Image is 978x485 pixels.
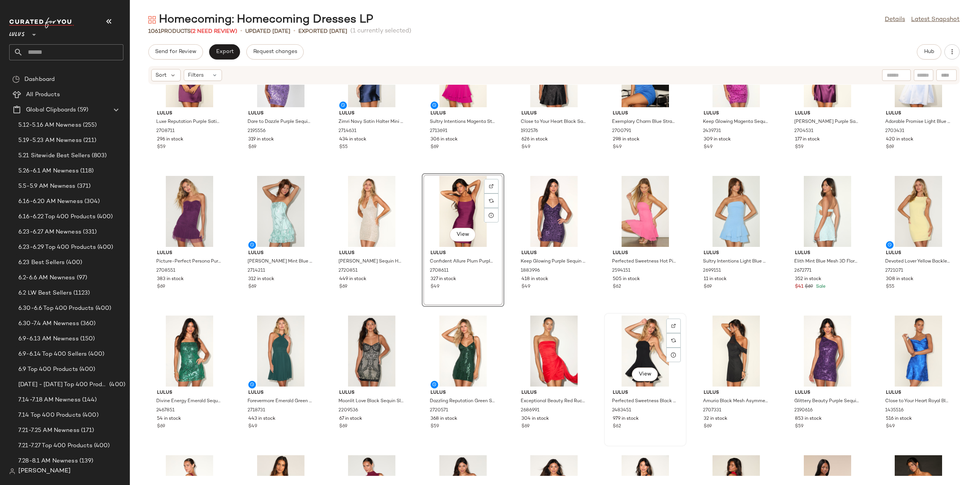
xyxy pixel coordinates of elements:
span: Hub [924,49,934,55]
span: 2708551 [156,267,175,274]
span: 383 in stock [157,276,184,283]
span: 5.12-5.16 AM Newness [18,121,81,130]
span: (211) [82,136,97,145]
button: Hub [917,44,941,60]
span: 11 in stock [704,276,727,283]
span: (304) [83,197,100,206]
span: 6.16-6.22 Top 400 Products [18,213,96,221]
span: $69 [704,423,712,430]
span: 6.2-6.6 AM Newness [18,274,75,282]
span: 2714211 [248,267,265,274]
span: $49 [704,144,712,151]
span: Lulus [431,110,495,117]
span: $59 [157,144,165,151]
span: Dazzling Reputation Green Sequin Backless Bodycon Mini Dress [430,398,495,405]
span: [PERSON_NAME] Mint Blue Mesh Sequin Bodycon Mini Dress [248,258,313,265]
span: Lulus [886,390,951,396]
span: All Products [26,90,60,99]
span: Glittery Beauty Purple Sequin One-Shoulder Mini Dress [794,398,859,405]
span: $59 [431,423,439,430]
p: Exported [DATE] [298,27,347,35]
span: $55 [886,284,894,290]
span: Lulus [339,110,404,117]
span: 2195556 [248,128,266,135]
span: 1883996 [521,267,540,274]
span: Global Clipboards [26,106,76,114]
span: 1435516 [885,407,904,414]
span: Dashboard [24,75,55,84]
span: 2718731 [248,407,265,414]
span: 2713691 [430,128,447,135]
span: Lulus [613,390,678,396]
span: 2190616 [794,407,813,414]
span: Close to Your Heart Black Satin Jacquard Cowl Slip Dress [521,119,586,126]
img: 2721071_02_front_2025-08-11.jpg [880,176,957,247]
span: Moonlit Love Black Sequin Sleeveless Bodycon Mini Dress [338,398,403,405]
img: 2483451_2_02_front_Retakes_2025-07-28.jpg [607,316,684,387]
span: Exceptional Beauty Red Ruched Strapless Bodycon Mini Dress [521,398,586,405]
span: Perfected Sweetness Hot Pink Pleated Tiered Mini Dress [612,258,677,265]
span: 2708611 [430,267,449,274]
span: Keep Glowing Magenta Sequin Lace-Up Bodycon Mini Dress [703,119,768,126]
span: 2699151 [703,267,721,274]
span: Lulus [886,250,951,257]
span: Lulus [521,390,586,396]
span: Lulus [795,110,860,117]
span: 1061 [148,29,161,34]
span: Forevermore Emerald Green Skater Dress [248,398,313,405]
span: 2721071 [885,267,903,274]
span: Divine Energy Emerald Sequin Lace-Up A-line Mini Dress [156,398,221,405]
a: Details [885,15,905,24]
span: 2209536 [338,407,358,414]
span: • [240,27,242,36]
span: Lulus [248,250,313,257]
span: (400) [96,243,113,252]
span: Lulus [613,250,678,257]
span: 6.30-6.6 Top 400 Products [18,304,94,313]
span: 2439731 [703,128,721,135]
img: svg%3e [671,338,676,343]
span: (400) [78,365,96,374]
span: 306 in stock [431,136,458,143]
span: Lulus [795,250,860,257]
span: 2720571 [430,407,448,414]
span: 2708711 [156,128,175,135]
span: 6.9 Top 400 Products [18,365,78,374]
span: 443 in stock [248,416,275,422]
span: Lulus [157,390,222,396]
span: Lulus [157,110,222,117]
span: View [638,371,651,377]
span: 32 in stock [704,416,727,422]
span: (2 Need Review) [191,29,237,34]
img: svg%3e [12,76,20,83]
img: 2209536_2_01_hero_Retakes_2025-07-29.jpg [333,316,410,387]
span: 2700791 [612,128,631,135]
span: Lulus [613,110,678,117]
span: 7.14 Top 400 Products [18,411,81,420]
img: svg%3e [9,468,15,474]
span: 505 in stock [613,276,640,283]
span: $49 [521,144,530,151]
img: svg%3e [148,16,156,24]
span: $49 [613,144,622,151]
button: Export [209,44,240,60]
span: 2703431 [885,128,904,135]
div: Homecoming: Homecoming Dresses LP [148,12,373,27]
span: Adorable Promise Light Blue Satin Sleeveless Mini Dress [885,119,950,126]
span: (255) [81,121,97,130]
span: 177 in stock [795,136,820,143]
span: 54 in stock [157,416,181,422]
span: $69 [248,144,256,151]
span: 979 in stock [613,416,639,422]
img: cfy_white_logo.C9jOOHJF.svg [9,18,74,28]
span: $69 [805,284,813,290]
img: 1435516_2_02_front_Retakes_2025-07-02.jpg [880,316,957,387]
span: Sultry Intentions Magenta Strapless Ruffled Mini Dress [430,119,495,126]
img: 2190616_2_01_hero_Retakes_2025-07-29.jpg [789,316,866,387]
img: 2720571_02_front_2025-08-08.jpg [424,316,502,387]
span: 7.28-8.1 AM Newness [18,457,78,466]
span: 352 in stock [795,276,821,283]
span: Confident Allure Plum Purple Ruched Lace-Up Bodycon Mini Dress [430,258,495,265]
span: $55 [339,144,348,151]
span: (400) [96,213,113,221]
